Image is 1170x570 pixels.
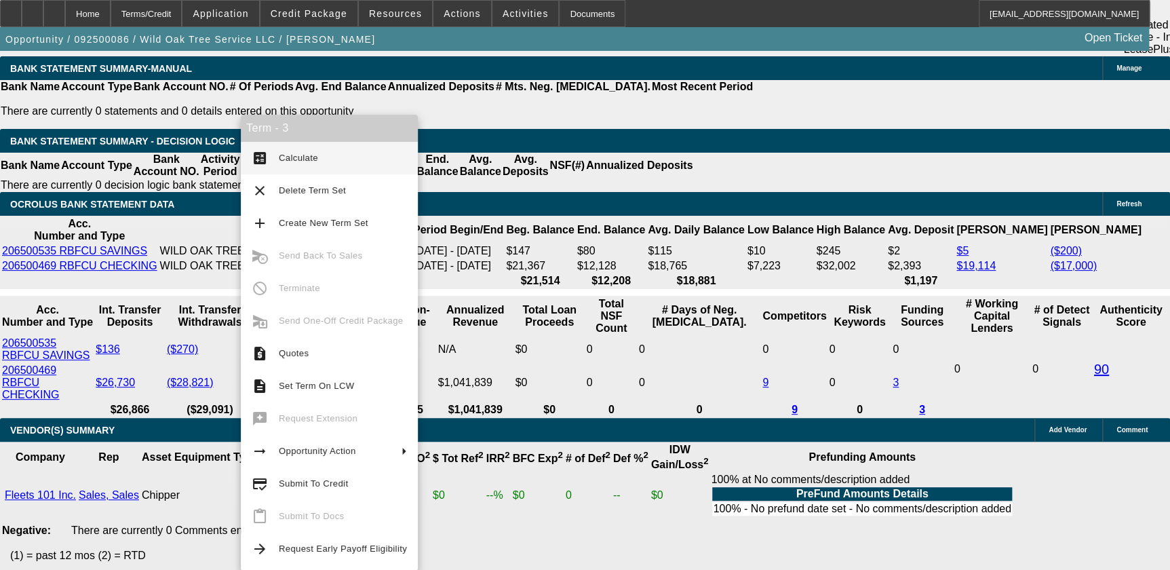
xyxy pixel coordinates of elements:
[566,453,610,464] b: # of Def
[956,245,969,256] a: $5
[1032,337,1092,402] td: 0
[887,244,954,258] td: $2
[919,404,925,415] a: 3
[796,488,929,499] b: PreFund Amounts Details
[828,403,891,417] th: 0
[747,259,815,273] td: $7,223
[167,377,214,388] a: ($28,821)
[279,446,356,456] span: Opportunity Action
[512,473,564,518] td: $0
[495,80,651,94] th: # Mts. Neg. [MEDICAL_DATA].
[651,444,709,470] b: IDW Gain/Loss
[438,377,513,389] div: $1,041,839
[762,337,827,362] td: 0
[241,115,418,142] div: Term - 3
[252,183,268,199] mat-icon: clear
[505,450,509,460] sup: 2
[271,8,347,19] span: Credit Package
[60,153,133,178] th: Account Type
[1079,26,1148,50] a: Open Ticket
[478,450,483,460] sup: 2
[956,217,1048,243] th: [PERSON_NAME]
[10,199,174,210] span: OCROLUS BANK STATEMENT DATA
[549,153,585,178] th: NSF(#)
[444,8,481,19] span: Actions
[252,345,268,362] mat-icon: request_quote
[98,451,119,463] b: Rep
[647,259,745,273] td: $18,765
[459,153,501,178] th: Avg. Balance
[638,403,761,417] th: 0
[433,453,484,464] b: $ Tot Ref
[5,489,76,501] a: Fleets 101 Inc.
[167,343,198,355] a: ($270)
[828,297,891,335] th: Risk Keywords
[505,259,574,273] td: $21,367
[95,297,165,335] th: Int. Transfer Deposits
[416,153,459,178] th: End. Balance
[1,105,753,117] p: There are currently 0 statements and 0 details entered on this opportunity
[412,244,504,258] td: [DATE] - [DATE]
[182,1,258,26] button: Application
[359,1,432,26] button: Resources
[747,244,815,258] td: $10
[200,153,241,178] th: Activity Period
[577,259,646,273] td: $12,128
[412,259,504,273] td: [DATE] - [DATE]
[515,403,585,417] th: $0
[60,80,133,94] th: Account Type
[133,80,229,94] th: Bank Account NO.
[432,473,484,518] td: $0
[515,297,585,335] th: Total Loan Proceeds
[762,297,827,335] th: Competitors
[492,1,559,26] button: Activities
[565,473,611,518] td: 0
[586,364,637,402] td: 0
[515,364,585,402] td: $0
[79,489,139,501] a: Sales, Sales
[159,217,411,243] th: Acc. Holder Name
[585,153,693,178] th: Annualized Deposits
[647,244,745,258] td: $115
[586,403,637,417] th: 0
[10,63,192,74] span: BANK STATEMENT SUMMARY-MANUAL
[141,473,258,518] td: Chipper
[808,451,916,463] b: Prefunding Amounts
[10,425,115,436] span: VENDOR(S) SUMMARY
[887,259,954,273] td: $2,393
[1094,362,1109,377] a: 90
[2,337,90,361] a: 206500535 RBFCU SAVINGS
[1,217,158,243] th: Acc. Number and Type
[586,337,637,362] td: 0
[711,474,1013,517] div: 100% at No comments/description added
[650,473,709,518] td: $0
[577,274,646,288] th: $12,208
[893,377,899,388] a: 3
[2,260,157,271] a: 206500469 RBFCU CHECKING
[252,150,268,166] mat-icon: calculate
[828,337,891,362] td: 0
[956,260,996,271] a: $19,114
[1116,426,1148,434] span: Comment
[96,377,135,388] a: $26,730
[252,541,268,557] mat-icon: arrow_forward
[647,217,745,243] th: Avg. Daily Balance
[166,297,254,335] th: Int. Transfer Withdrawals
[1116,64,1142,72] span: Manage
[505,217,574,243] th: Beg. Balance
[638,297,761,335] th: # Days of Neg. [MEDICAL_DATA].
[605,450,610,460] sup: 2
[229,80,294,94] th: # Of Periods
[643,450,648,460] sup: 2
[279,348,309,358] span: Quotes
[577,217,646,243] th: End. Balance
[279,185,346,195] span: Delete Term Set
[1050,260,1097,271] a: ($17,000)
[505,274,574,288] th: $21,514
[792,404,798,415] a: 9
[142,451,258,463] b: Asset Equipment Type
[279,153,318,163] span: Calculate
[638,337,761,362] td: 0
[2,364,59,400] a: 206500469 RBFCU CHECKING
[513,453,563,464] b: BFC Exp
